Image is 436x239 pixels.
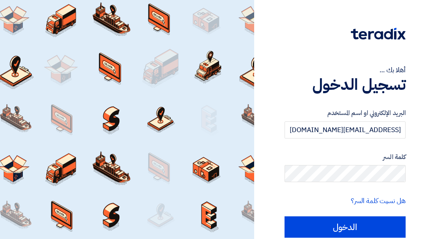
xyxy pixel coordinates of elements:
[285,75,406,94] h1: تسجيل الدخول
[285,65,406,75] div: أهلا بك ...
[351,28,406,40] img: Teradix logo
[285,152,406,162] label: كلمة السر
[285,216,406,238] input: الدخول
[351,196,406,206] a: هل نسيت كلمة السر؟
[285,121,406,139] input: أدخل بريد العمل الإلكتروني او اسم المستخدم الخاص بك ...
[285,108,406,118] label: البريد الإلكتروني او اسم المستخدم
